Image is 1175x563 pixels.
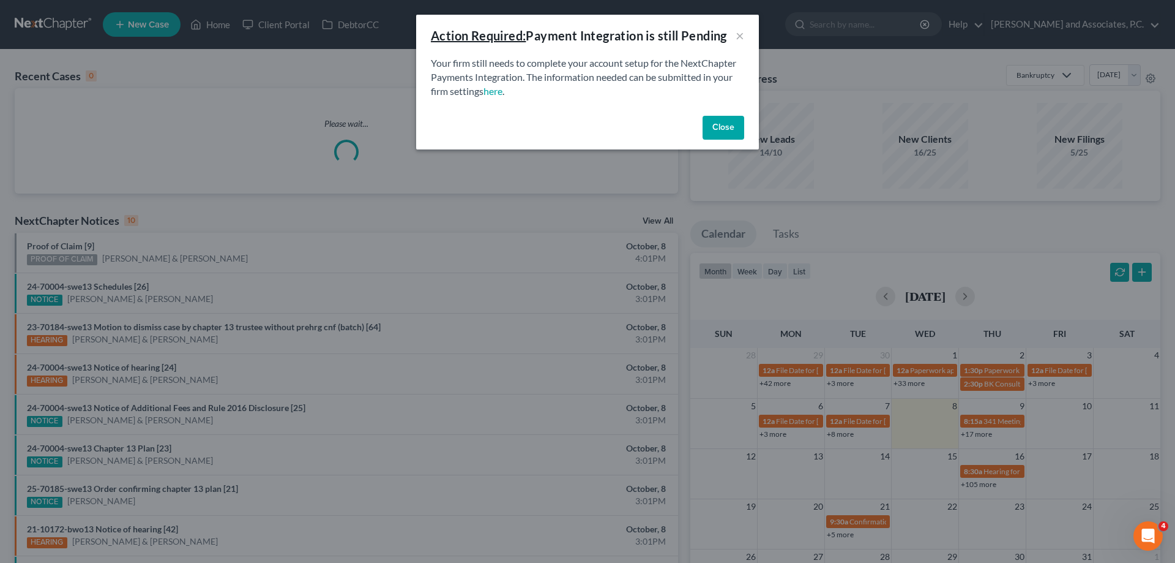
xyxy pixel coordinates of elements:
[736,28,744,43] button: ×
[431,27,727,44] div: Payment Integration is still Pending
[431,56,744,99] p: Your firm still needs to complete your account setup for the NextChapter Payments Integration. Th...
[483,85,502,97] a: here
[1133,521,1163,551] iframe: Intercom live chat
[431,28,526,43] u: Action Required:
[1158,521,1168,531] span: 4
[703,116,744,140] button: Close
